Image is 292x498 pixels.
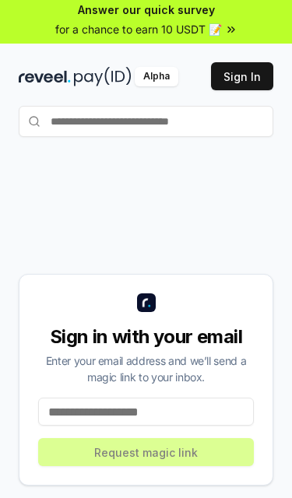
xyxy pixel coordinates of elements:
img: reveel_dark [19,67,71,86]
div: Enter your email address and we’ll send a magic link to your inbox. [38,352,254,385]
div: Sign in with your email [38,324,254,349]
span: Answer our quick survey [78,2,215,18]
button: Sign In [211,62,273,90]
span: for a chance to earn 10 USDT 📝 [55,21,222,37]
img: pay_id [74,67,132,86]
div: Alpha [135,67,178,86]
img: logo_small [137,293,156,312]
